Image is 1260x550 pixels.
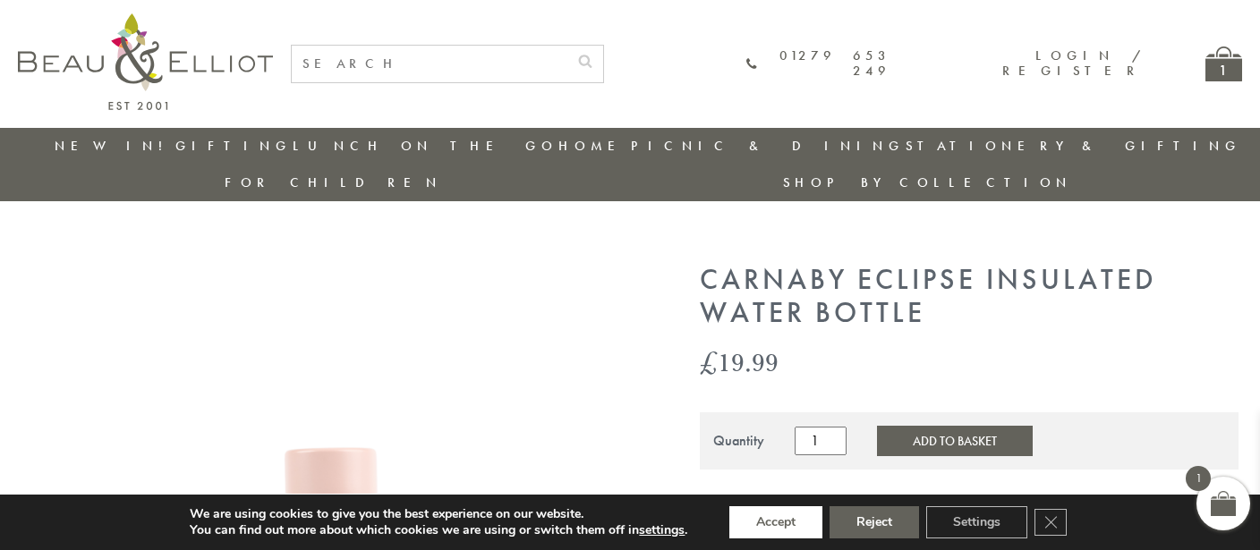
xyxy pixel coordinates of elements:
[906,137,1241,155] a: Stationery & Gifting
[1186,466,1211,491] span: 1
[1002,47,1143,80] a: Login / Register
[18,13,273,110] img: logo
[729,506,822,538] button: Accept
[190,522,687,538] p: You can find out more about which cookies we are using or switch them off in .
[926,506,1027,538] button: Settings
[558,137,630,155] a: Home
[175,137,292,155] a: Gifting
[55,137,175,155] a: New in!
[795,427,847,455] input: Product quantity
[700,343,779,380] bdi: 19.99
[631,137,905,155] a: Picnic & Dining
[713,433,764,449] div: Quantity
[190,506,687,522] p: We are using cookies to give you the best experience on our website.
[292,46,567,82] input: SEARCH
[700,264,1239,330] h1: Carnaby Eclipse Insulated Water Bottle
[696,480,1242,523] iframe: Secure express checkout frame
[225,173,442,191] a: For Children
[783,173,1072,191] a: Shop by collection
[1205,47,1242,81] a: 1
[293,137,558,155] a: Lunch On The Go
[700,343,718,380] span: £
[1034,509,1067,536] button: Close GDPR Cookie Banner
[877,426,1033,456] button: Add to Basket
[830,506,919,538] button: Reject
[746,48,890,80] a: 01279 653 249
[639,522,685,538] button: settings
